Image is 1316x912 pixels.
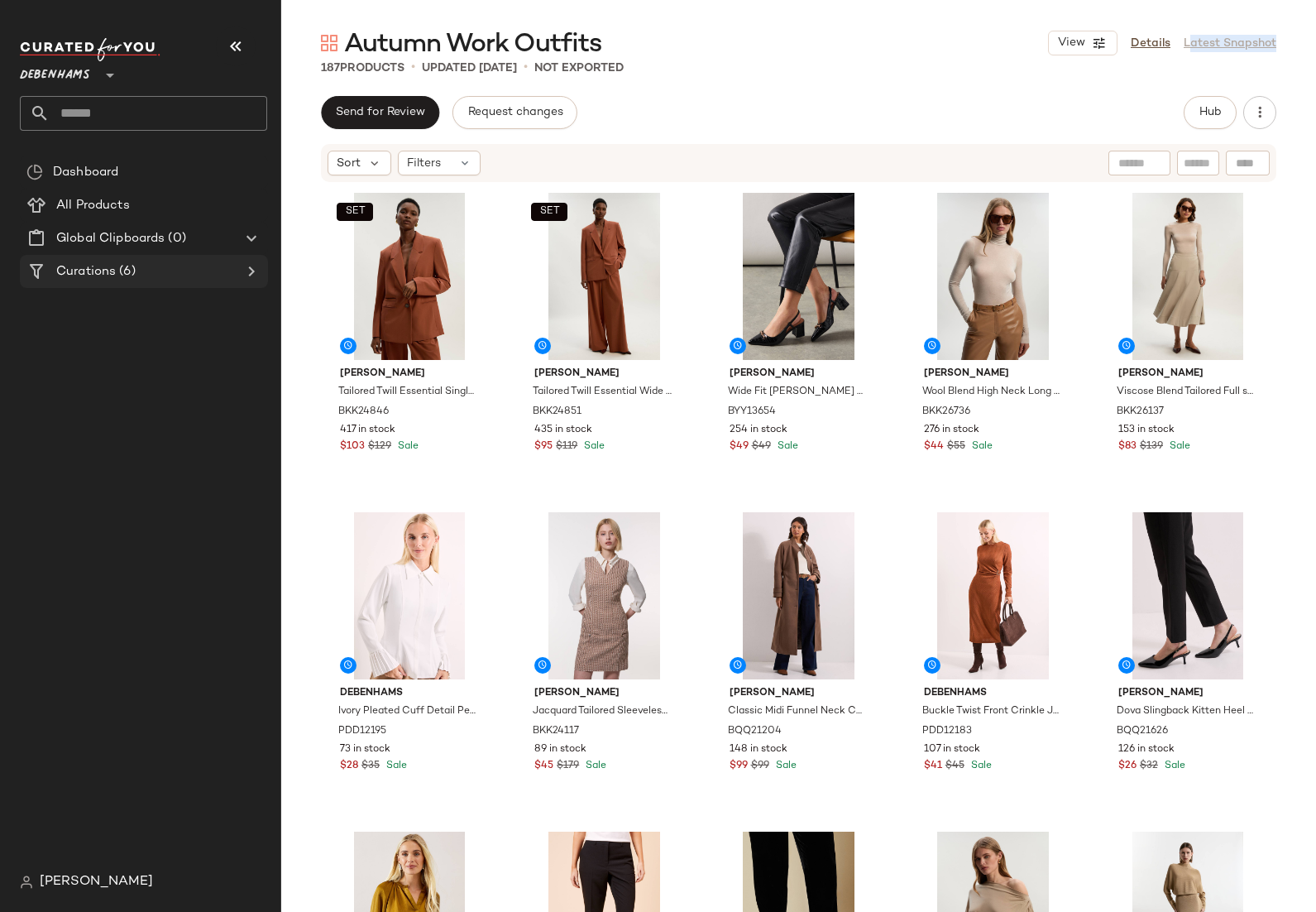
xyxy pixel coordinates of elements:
span: Sort [337,155,361,172]
span: Sale [582,761,606,771]
span: $99 [751,759,769,774]
span: BKK24117 [533,724,579,739]
span: Global Clipboards [56,229,165,248]
span: [PERSON_NAME] [924,367,1063,382]
span: Viscose Blend Tailored Full skirt [1117,385,1256,400]
span: 73 in stock [340,742,390,757]
img: cfy_white_logo.C9jOOHJF.svg [20,38,160,61]
button: SET [531,203,567,221]
img: byy13654_black%20croc_xl [716,193,882,360]
span: 254 in stock [730,423,787,438]
span: [PERSON_NAME] [534,686,673,701]
span: Sale [1166,441,1190,452]
span: Hub [1199,106,1222,119]
span: Sale [395,441,419,452]
span: BYY13654 [728,405,776,420]
span: Debenhams [340,686,479,701]
span: SET [344,206,365,218]
div: Products [321,60,404,77]
span: $49 [752,439,771,454]
span: Dova Slingback Kitten Heel Court Shoes [1117,704,1256,719]
span: Sale [968,761,992,771]
span: Sale [581,441,605,452]
span: BKK24846 [338,405,389,420]
span: All Products [56,196,130,215]
span: [PERSON_NAME] [1118,686,1257,701]
img: bkk26137_stone_xl [1105,193,1271,360]
span: PDD12183 [922,724,972,739]
span: 126 in stock [1118,742,1175,757]
span: Classic Midi Funnel Neck Coat [728,704,867,719]
img: bqq21626_true%20black_xl [1105,512,1271,679]
img: pdd12183_ginger_xl [911,512,1076,679]
span: Sale [773,761,797,771]
span: $103 [340,439,365,454]
span: Tailored Twill Essential Wide Leg Trouser [533,385,672,400]
span: [PERSON_NAME] [730,686,869,701]
span: Sale [383,761,407,771]
span: 276 in stock [924,423,979,438]
span: (6) [116,262,135,281]
span: BKK24851 [533,405,581,420]
button: View [1048,31,1117,55]
span: [PERSON_NAME] [730,367,869,382]
img: bqq21204_oatmeal_xl [716,512,882,679]
span: $32 [1140,759,1158,774]
span: 417 in stock [340,423,395,438]
span: $41 [924,759,942,774]
span: $55 [947,439,965,454]
span: Ivory Pleated Cuff Detail Peplum Shirt [338,704,477,719]
img: bkk24851_rust_xl [521,193,687,360]
span: [PERSON_NAME] [1118,367,1257,382]
img: svg%3e [26,164,43,180]
span: $95 [534,439,553,454]
span: • [411,58,415,78]
img: bkk24117_camel_xl [521,512,687,679]
p: Not Exported [534,60,624,77]
button: Send for Review [321,96,439,129]
span: (0) [165,229,185,248]
span: $28 [340,759,358,774]
span: 89 in stock [534,742,586,757]
button: Request changes [452,96,577,129]
span: 107 in stock [924,742,980,757]
span: $45 [534,759,553,774]
span: $83 [1118,439,1137,454]
span: Curations [56,262,116,281]
span: View [1057,36,1085,50]
span: BKK26736 [922,405,970,420]
span: $99 [730,759,748,774]
img: svg%3e [321,35,337,51]
span: Tailored Twill Essential Single Breasted Oversized Blazer [338,385,477,400]
span: 435 in stock [534,423,592,438]
span: [PERSON_NAME] [340,367,479,382]
span: Send for Review [335,106,425,119]
span: $44 [924,439,944,454]
span: Wide Fit [PERSON_NAME] Snaffle Detail Pointed Block Heel Slingback Court Shoes [728,385,867,400]
span: [PERSON_NAME] [40,872,153,892]
button: Hub [1184,96,1237,129]
img: pdd12195_ivory_xl [327,512,492,679]
span: Sale [1161,761,1185,771]
span: $179 [557,759,579,774]
span: Request changes [467,106,562,119]
span: $119 [556,439,577,454]
span: $26 [1118,759,1137,774]
span: 153 in stock [1118,423,1175,438]
span: Debenhams [20,56,90,86]
button: SET [337,203,373,221]
span: Wool Blend High Neck Long Sleeve Bodysuit [922,385,1061,400]
a: Details [1131,35,1170,52]
span: PDD12195 [338,724,386,739]
p: updated [DATE] [422,60,517,77]
span: $129 [368,439,391,454]
span: Jacquard Tailored Sleeveless Mini Dress [533,704,672,719]
span: • [524,58,528,78]
img: bkk26736_mink_xl [911,193,1076,360]
span: Debenhams [924,686,1063,701]
span: BKK26137 [1117,405,1164,420]
span: Sale [969,441,993,452]
span: $45 [945,759,964,774]
span: $49 [730,439,749,454]
span: BQQ21626 [1117,724,1168,739]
